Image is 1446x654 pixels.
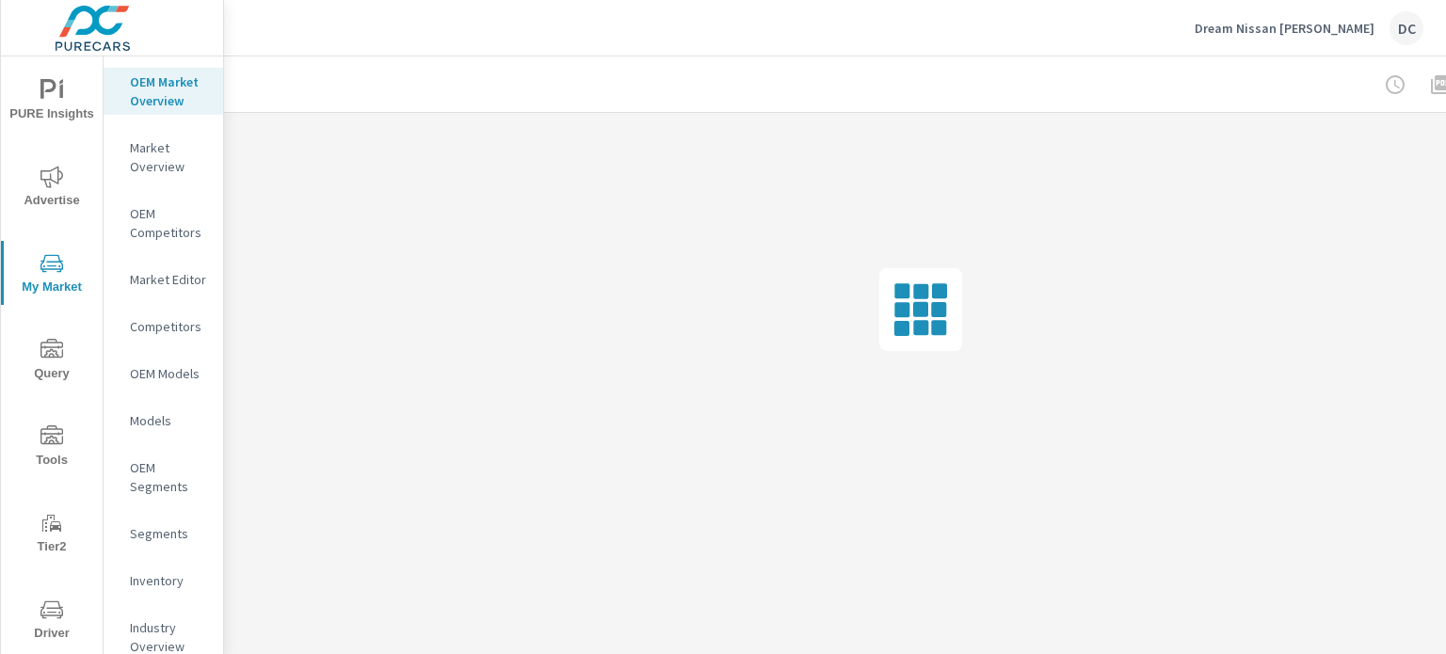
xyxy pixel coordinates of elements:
[104,359,223,388] div: OEM Models
[104,454,223,501] div: OEM Segments
[130,72,208,110] p: OEM Market Overview
[104,407,223,435] div: Models
[130,458,208,496] p: OEM Segments
[7,79,97,125] span: PURE Insights
[130,571,208,590] p: Inventory
[130,270,208,289] p: Market Editor
[7,425,97,471] span: Tools
[104,312,223,341] div: Competitors
[130,138,208,176] p: Market Overview
[130,411,208,430] p: Models
[130,204,208,242] p: OEM Competitors
[7,339,97,385] span: Query
[1195,20,1374,37] p: Dream Nissan [PERSON_NAME]
[130,364,208,383] p: OEM Models
[7,598,97,645] span: Driver
[7,252,97,298] span: My Market
[104,199,223,247] div: OEM Competitors
[104,68,223,115] div: OEM Market Overview
[104,265,223,294] div: Market Editor
[130,317,208,336] p: Competitors
[130,524,208,543] p: Segments
[104,134,223,181] div: Market Overview
[1390,11,1423,45] div: DC
[7,512,97,558] span: Tier2
[104,566,223,595] div: Inventory
[104,519,223,548] div: Segments
[7,166,97,212] span: Advertise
